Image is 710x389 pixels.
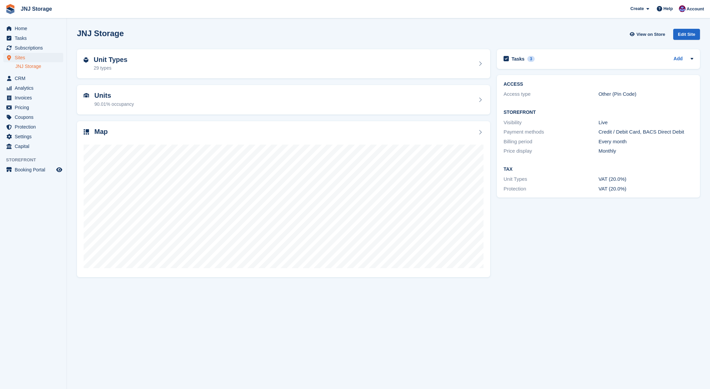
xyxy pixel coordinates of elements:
[3,43,63,53] a: menu
[77,29,124,38] h2: JNJ Storage
[504,138,599,146] div: Billing period
[77,49,490,79] a: Unit Types 29 types
[527,56,535,62] div: 3
[599,175,694,183] div: VAT (20.0%)
[504,175,599,183] div: Unit Types
[94,65,127,72] div: 29 types
[504,82,693,87] h2: ACCESS
[15,103,55,112] span: Pricing
[15,165,55,174] span: Booking Portal
[84,93,89,98] img: unit-icn-7be61d7bf1b0ce9d3e12c5938cc71ed9869f7b940bace4675aadf7bd6d80202e.svg
[6,157,67,163] span: Storefront
[687,6,704,12] span: Account
[504,110,693,115] h2: Storefront
[599,128,694,136] div: Credit / Debit Card, BACS Direct Debit
[15,43,55,53] span: Subscriptions
[504,185,599,193] div: Protection
[15,63,63,70] a: JNJ Storage
[5,4,15,14] img: stora-icon-8386f47178a22dfd0bd8f6a31ec36ba5ce8667c1dd55bd0f319d3a0aa187defe.svg
[94,56,127,64] h2: Unit Types
[84,129,89,135] img: map-icn-33ee37083ee616e46c38cad1a60f524a97daa1e2b2c8c0bc3eb3415660979fc1.svg
[629,29,668,40] a: View on Store
[15,132,55,141] span: Settings
[599,138,694,146] div: Every month
[504,119,599,127] div: Visibility
[15,83,55,93] span: Analytics
[15,24,55,33] span: Home
[504,167,693,172] h2: Tax
[504,128,599,136] div: Payment methods
[674,55,683,63] a: Add
[15,74,55,83] span: CRM
[15,53,55,62] span: Sites
[3,74,63,83] a: menu
[630,5,644,12] span: Create
[3,122,63,132] a: menu
[15,33,55,43] span: Tasks
[636,31,665,38] span: View on Store
[3,33,63,43] a: menu
[3,83,63,93] a: menu
[599,147,694,155] div: Monthly
[94,92,134,99] h2: Units
[504,147,599,155] div: Price display
[679,5,686,12] img: Jonathan Scrase
[673,29,700,40] div: Edit Site
[15,142,55,151] span: Capital
[512,56,525,62] h2: Tasks
[3,165,63,174] a: menu
[3,112,63,122] a: menu
[3,103,63,112] a: menu
[673,29,700,43] a: Edit Site
[3,93,63,102] a: menu
[94,101,134,108] div: 90.01% occupancy
[18,3,55,14] a: JNJ Storage
[599,185,694,193] div: VAT (20.0%)
[15,112,55,122] span: Coupons
[663,5,673,12] span: Help
[504,90,599,98] div: Access type
[599,90,694,98] div: Other (Pin Code)
[599,119,694,127] div: Live
[94,128,108,136] h2: Map
[3,142,63,151] a: menu
[3,53,63,62] a: menu
[3,24,63,33] a: menu
[3,132,63,141] a: menu
[15,122,55,132] span: Protection
[84,57,88,63] img: unit-type-icn-2b2737a686de81e16bb02015468b77c625bbabd49415b5ef34ead5e3b44a266d.svg
[15,93,55,102] span: Invoices
[77,121,490,278] a: Map
[77,85,490,114] a: Units 90.01% occupancy
[55,166,63,174] a: Preview store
